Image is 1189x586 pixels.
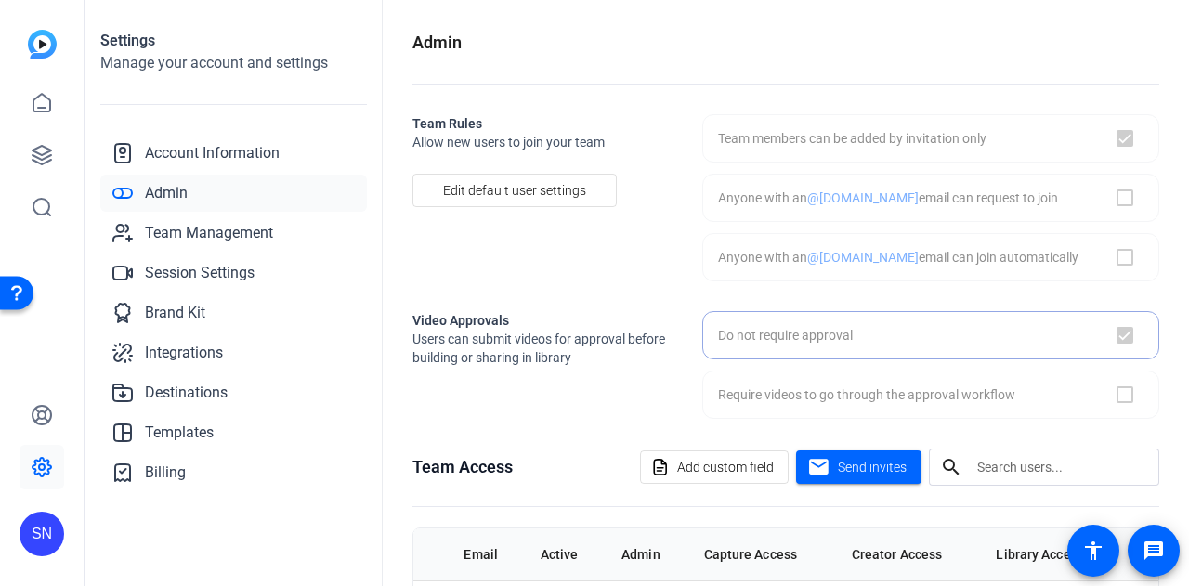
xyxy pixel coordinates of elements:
[145,342,223,364] span: Integrations
[100,254,367,292] a: Session Settings
[718,129,986,148] div: Team members can be added by invitation only
[449,528,525,580] th: Email
[100,454,367,491] a: Billing
[677,449,774,485] span: Add custom field
[145,222,273,244] span: Team Management
[28,30,57,59] img: blue-gradient.svg
[981,528,1122,580] th: Library Access
[640,450,789,484] button: Add custom field
[145,382,228,404] span: Destinations
[796,450,921,484] button: Send invites
[837,528,982,580] th: Creator Access
[607,528,688,580] th: Admin
[100,52,367,74] h2: Manage your account and settings
[100,175,367,212] a: Admin
[412,174,617,207] button: Edit default user settings
[807,456,830,479] mat-icon: mail
[100,135,367,172] a: Account Information
[807,190,919,205] span: @[DOMAIN_NAME]
[145,422,214,444] span: Templates
[145,182,188,204] span: Admin
[20,512,64,556] div: SN
[689,528,837,580] th: Capture Access
[443,173,586,208] span: Edit default user settings
[412,311,673,330] h2: Video Approvals
[412,30,462,56] h1: Admin
[100,414,367,451] a: Templates
[718,189,1058,207] div: Anyone with an email can request to join
[412,330,673,367] span: Users can submit videos for approval before building or sharing in library
[145,462,186,484] span: Billing
[838,458,907,477] span: Send invites
[145,302,205,324] span: Brand Kit
[1082,540,1104,562] mat-icon: accessibility
[412,454,513,480] h1: Team Access
[145,262,255,284] span: Session Settings
[100,294,367,332] a: Brand Kit
[100,30,367,52] h1: Settings
[100,215,367,252] a: Team Management
[145,142,280,164] span: Account Information
[526,528,607,580] th: Active
[718,326,853,345] div: Do not require approval
[100,334,367,371] a: Integrations
[412,133,673,151] span: Allow new users to join your team
[718,385,1015,404] div: Require videos to go through the approval workflow
[929,456,973,478] mat-icon: search
[1143,540,1165,562] mat-icon: message
[718,248,1078,267] div: Anyone with an email can join automatically
[100,374,367,411] a: Destinations
[977,456,1144,478] input: Search users...
[412,114,673,133] h2: Team Rules
[807,250,919,265] span: @[DOMAIN_NAME]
